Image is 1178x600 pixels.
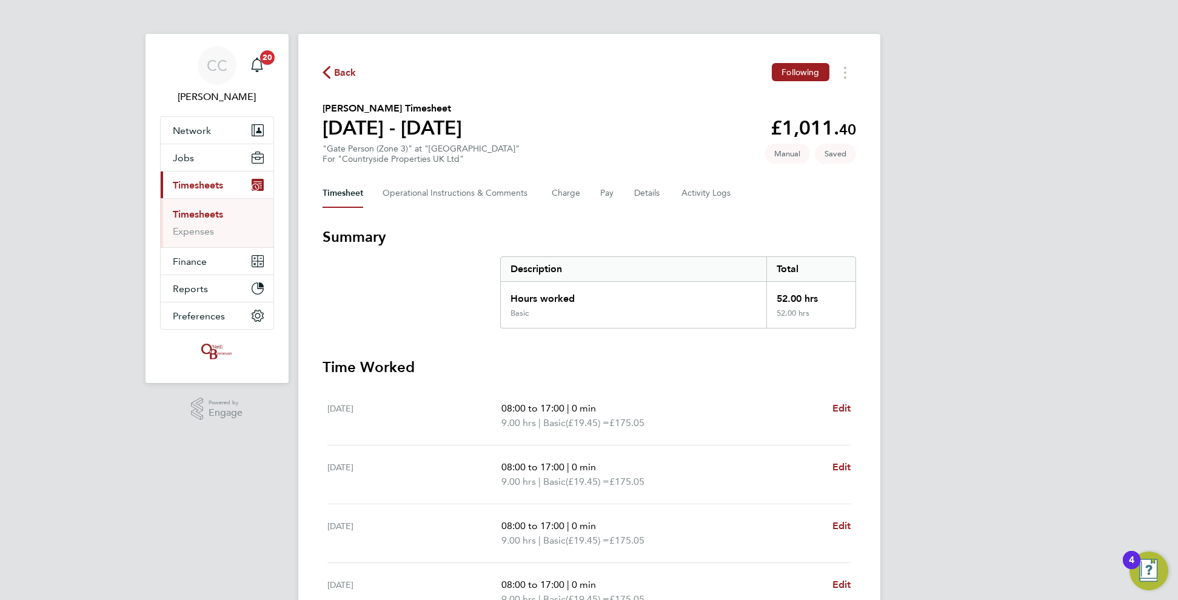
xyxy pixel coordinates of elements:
[327,519,502,548] div: [DATE]
[161,117,273,144] button: Network
[781,67,819,78] span: Following
[771,116,856,139] app-decimal: £1,011.
[609,535,644,546] span: £175.05
[766,257,855,281] div: Total
[839,121,856,138] span: 40
[501,417,536,428] span: 9.00 hrs
[832,519,851,533] a: Edit
[173,256,207,267] span: Finance
[552,179,581,208] button: Charge
[1129,560,1134,576] div: 4
[501,282,767,308] div: Hours worked
[209,408,243,418] span: Engage
[566,535,609,546] span: (£19.45) =
[161,275,273,302] button: Reports
[500,256,856,328] div: Summary
[600,179,615,208] button: Pay
[609,417,644,428] span: £175.05
[815,144,856,164] span: This timesheet is Saved.
[510,308,529,318] div: Basic
[572,579,596,590] span: 0 min
[173,283,208,295] span: Reports
[832,402,851,414] span: Edit
[765,144,810,164] span: This timesheet was manually created.
[383,179,532,208] button: Operational Instructions & Comments
[323,101,462,116] h2: [PERSON_NAME] Timesheet
[260,50,275,65] span: 20
[766,308,855,328] div: 52.00 hrs
[501,579,564,590] span: 08:00 to 17:00
[832,461,851,473] span: Edit
[173,310,225,322] span: Preferences
[832,578,851,592] a: Edit
[334,65,356,80] span: Back
[323,154,520,164] div: For "Countryside Properties UK Ltd"
[501,476,536,487] span: 9.00 hrs
[634,179,662,208] button: Details
[543,416,566,430] span: Basic
[538,476,541,487] span: |
[832,520,851,532] span: Edit
[567,520,569,532] span: |
[1129,552,1168,590] button: Open Resource Center, 4 new notifications
[160,90,274,104] span: Charlotte Carter
[832,460,851,475] a: Edit
[501,535,536,546] span: 9.00 hrs
[209,398,243,408] span: Powered by
[609,476,644,487] span: £175.05
[766,282,855,308] div: 52.00 hrs
[323,65,356,80] button: Back
[501,520,564,532] span: 08:00 to 17:00
[160,342,274,361] a: Go to home page
[161,172,273,198] button: Timesheets
[173,225,214,237] a: Expenses
[173,179,223,191] span: Timesheets
[146,34,289,383] nav: Main navigation
[327,460,502,489] div: [DATE]
[245,46,269,85] a: 20
[173,208,223,220] a: Timesheets
[572,402,596,414] span: 0 min
[567,461,569,473] span: |
[161,302,273,329] button: Preferences
[161,144,273,171] button: Jobs
[572,461,596,473] span: 0 min
[323,144,520,164] div: "Gate Person (Zone 3)" at "[GEOGRAPHIC_DATA]"
[327,401,502,430] div: [DATE]
[567,402,569,414] span: |
[566,476,609,487] span: (£19.45) =
[160,46,274,104] a: CC[PERSON_NAME]
[572,520,596,532] span: 0 min
[543,475,566,489] span: Basic
[323,227,856,247] h3: Summary
[501,402,564,414] span: 08:00 to 17:00
[501,257,767,281] div: Description
[207,58,227,73] span: CC
[161,198,273,247] div: Timesheets
[834,63,856,82] button: Timesheets Menu
[543,533,566,548] span: Basic
[323,116,462,140] h1: [DATE] - [DATE]
[681,179,732,208] button: Activity Logs
[173,125,211,136] span: Network
[161,248,273,275] button: Finance
[323,358,856,377] h3: Time Worked
[323,179,363,208] button: Timesheet
[832,579,851,590] span: Edit
[566,417,609,428] span: (£19.45) =
[501,461,564,473] span: 08:00 to 17:00
[173,152,194,164] span: Jobs
[538,417,541,428] span: |
[538,535,541,546] span: |
[567,579,569,590] span: |
[199,342,234,361] img: oneillandbrennan-logo-retina.png
[772,63,829,81] button: Following
[191,398,243,421] a: Powered byEngage
[832,401,851,416] a: Edit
